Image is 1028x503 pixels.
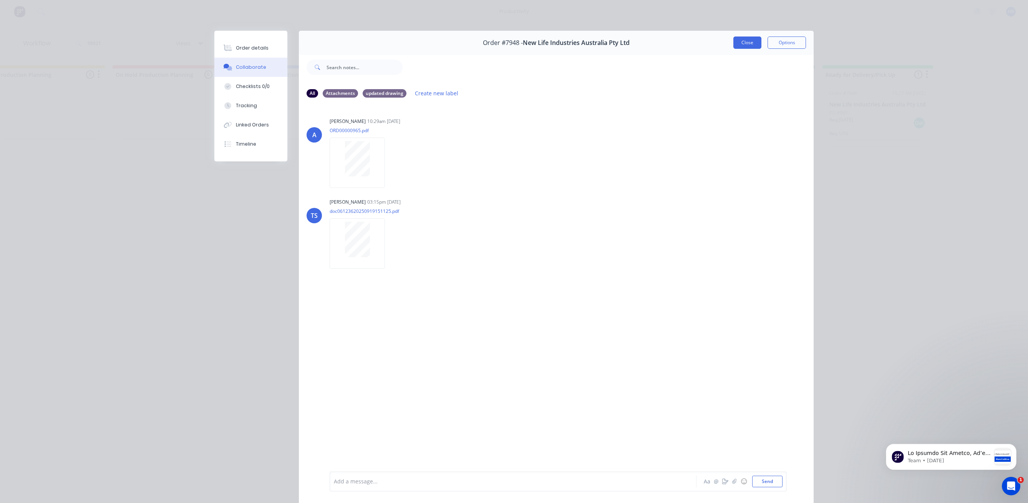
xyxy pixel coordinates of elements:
[33,22,116,463] span: Lo Ipsumdo Sit Ametco, Ad’el seddoe tem inci utlabore etdolor magnaaliq en admi veni quisnost exe...
[330,199,366,206] div: [PERSON_NAME]
[214,96,287,115] button: Tracking
[768,37,806,49] button: Options
[711,477,721,486] button: @
[312,130,317,139] div: A
[1018,477,1024,483] span: 1
[323,89,358,98] div: Attachments
[307,89,318,98] div: All
[363,89,406,98] div: updated drawing
[236,64,266,71] div: Collaborate
[367,118,400,125] div: 10:29am [DATE]
[214,38,287,58] button: Order details
[214,58,287,77] button: Collaborate
[214,134,287,154] button: Timeline
[214,77,287,96] button: Checklists 0/0
[483,39,523,46] span: Order #7948 -
[311,211,318,220] div: TS
[739,477,748,486] button: ☺
[236,102,257,109] div: Tracking
[236,45,269,51] div: Order details
[367,199,401,206] div: 03:15pm [DATE]
[236,121,269,128] div: Linked Orders
[236,83,270,90] div: Checklists 0/0
[411,88,463,98] button: Create new label
[330,118,366,125] div: [PERSON_NAME]
[330,208,399,214] p: doc06123620250919151125.pdf
[523,39,630,46] span: New Life Industries Australia Pty Ltd
[702,477,711,486] button: Aa
[327,60,403,75] input: Search notes...
[236,141,256,148] div: Timeline
[752,476,783,487] button: Send
[874,428,1028,482] iframe: Intercom notifications message
[214,115,287,134] button: Linked Orders
[330,127,393,134] p: ORD00000965.pdf
[33,29,116,36] p: Message from Team, sent 1w ago
[1002,477,1020,495] iframe: Intercom live chat
[733,37,761,49] button: Close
